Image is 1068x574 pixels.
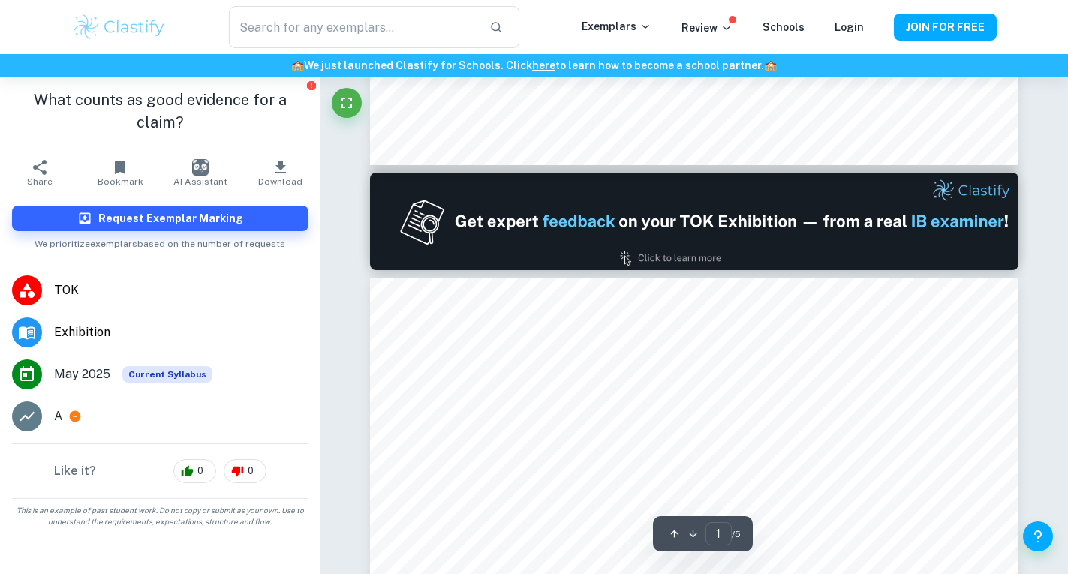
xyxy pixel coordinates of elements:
img: AI Assistant [192,159,209,176]
span: 🏫 [764,59,777,71]
span: / 5 [732,527,741,541]
span: We prioritize exemplars based on the number of requests [35,231,285,251]
span: Download [258,176,302,187]
a: Login [835,21,864,33]
button: JOIN FOR FREE [894,14,997,41]
span: TOK [54,281,308,299]
div: 0 [224,459,266,483]
p: Review [681,20,733,36]
button: Request Exemplar Marking [12,206,308,231]
span: Exhibition [54,323,308,341]
span: This is an example of past student work. Do not copy or submit as your own. Use to understand the... [6,505,314,527]
input: Search for any exemplars... [229,6,477,48]
h1: What counts as good evidence for a claim? [12,89,308,134]
p: A [54,407,62,425]
button: Bookmark [80,152,161,194]
div: 0 [173,459,216,483]
img: Clastify logo [72,12,167,42]
span: Bookmark [98,176,143,187]
span: 0 [239,464,262,479]
span: AI Assistant [173,176,227,187]
h6: We just launched Clastify for Schools. Click to learn how to become a school partner. [3,57,1065,74]
span: 🏫 [291,59,304,71]
img: Ad [370,173,1018,270]
a: here [532,59,555,71]
span: Share [27,176,53,187]
p: Exemplars [582,18,651,35]
button: Report issue [306,80,317,91]
button: AI Assistant [160,152,240,194]
span: May 2025 [54,365,110,383]
h6: Like it? [54,462,96,480]
button: Help and Feedback [1023,521,1053,551]
span: Current Syllabus [122,366,212,383]
span: 0 [189,464,212,479]
h6: Request Exemplar Marking [98,210,243,227]
button: Fullscreen [332,88,362,118]
button: Download [240,152,320,194]
a: Schools [763,21,805,33]
div: This exemplar is based on the current syllabus. Feel free to refer to it for inspiration/ideas wh... [122,366,212,383]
